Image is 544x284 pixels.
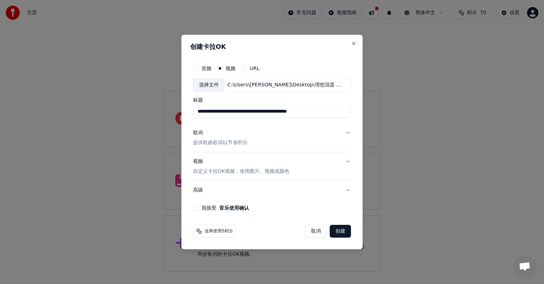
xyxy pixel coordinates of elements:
[205,228,233,234] span: 这将使用5积分
[202,205,249,210] label: 我接受
[193,139,248,146] p: 提供歌曲歌词以节省积分
[193,79,225,91] div: 选择文件
[202,66,211,71] label: 音频
[193,97,351,102] label: 标题
[193,168,289,175] p: 自定义卡拉OK视频：使用图片、视频或颜色
[305,225,327,238] button: 取消
[193,181,351,199] button: 高级
[193,158,289,175] div: 视频
[219,205,249,210] button: 我接受
[330,225,351,238] button: 创建
[250,66,260,71] label: URL
[193,124,351,152] button: 歌词提供歌曲歌词以节省积分
[190,44,354,50] h2: 创建卡拉OK
[193,152,351,181] button: 视频自定义卡拉OK视频：使用图片、视频或颜色
[226,66,236,71] label: 视频
[193,129,203,136] div: 歌词
[225,81,345,89] div: C:\Users\[PERSON_NAME]\Desktop\理想混蛋 Bestards【離開的一路上 Farewell】Official Music Video.mp4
